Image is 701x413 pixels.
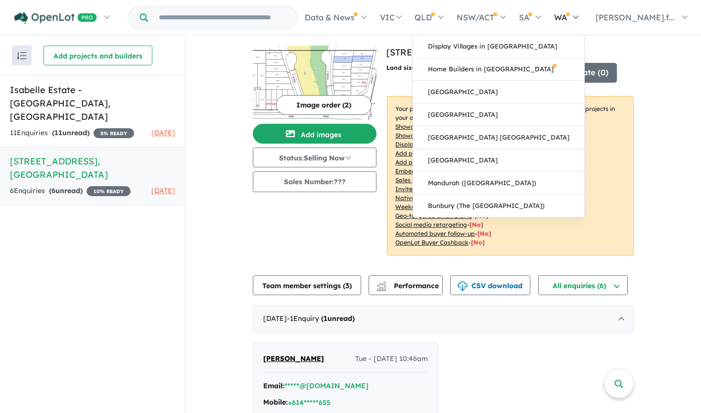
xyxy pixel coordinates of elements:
[395,167,466,175] u: Embed Facebook profile
[395,194,482,202] u: Native ads (Promoted estate)
[10,155,175,181] h5: [STREET_ADDRESS] , [GEOGRAPHIC_DATA]
[395,123,482,130] u: Showcase more than 3 images
[10,83,175,123] h5: Isabelle Estate - [GEOGRAPHIC_DATA] , [GEOGRAPHIC_DATA]
[395,158,469,166] u: Add project selling-points
[253,305,634,333] div: [DATE]
[369,275,443,295] button: Performance
[324,314,327,323] span: 1
[471,239,485,246] span: [No]
[87,186,131,196] span: 10 % READY
[413,81,584,103] a: [GEOGRAPHIC_DATA]
[413,58,584,81] a: Home Builders in [GEOGRAPHIC_DATA]
[150,7,295,28] input: Try estate name, suburb, builder or developer
[413,103,584,126] a: [GEOGRAPHIC_DATA]
[17,52,27,59] img: sort.svg
[263,381,284,390] strong: Email:
[450,275,530,295] button: CSV download
[413,149,584,172] a: [GEOGRAPHIC_DATA]
[263,353,324,365] a: [PERSON_NAME]
[386,63,541,73] p: from
[44,46,152,65] button: Add projects and builders
[10,185,131,197] div: 6 Enquir ies
[151,186,175,195] span: [DATE]
[253,275,361,295] button: Team member settings (3)
[386,47,474,58] a: [STREET_ADDRESS]
[345,281,349,290] span: 3
[395,221,467,228] u: Social media retargeting
[413,172,584,195] a: Mandurah ([GEOGRAPHIC_DATA])
[469,221,483,228] span: [No]
[355,353,428,365] span: Tue - [DATE] 10:46am
[151,128,175,137] span: [DATE]
[49,186,83,195] strong: ( unread)
[276,95,372,115] button: Image order (2)
[458,281,467,291] img: download icon
[386,64,419,71] b: Land sizes
[253,148,376,167] button: Status:Selling Now
[52,128,90,137] strong: ( unread)
[14,12,97,24] img: Openlot PRO Logo White
[10,127,134,139] div: 11 Enquir ies
[395,230,475,237] u: Automated buyer follow-up
[395,239,468,246] u: OpenLot Buyer Cashback
[413,126,584,149] a: [GEOGRAPHIC_DATA] [GEOGRAPHIC_DATA]
[477,230,491,237] span: [No]
[376,284,386,291] img: bar-chart.svg
[253,124,376,144] button: Add images
[378,281,439,290] span: Performance
[377,281,386,287] img: line-chart.svg
[287,314,355,323] span: - 1 Enquir y
[395,150,455,157] u: Add project headline
[395,132,481,139] u: Showcase more than 3 listings
[596,12,675,22] span: [PERSON_NAME].f...
[395,141,473,148] u: Display pricing information
[395,212,472,219] u: Geo-targeted email & SMS
[395,185,472,193] u: Invite your team members
[538,275,628,295] button: All enquiries (6)
[395,176,454,184] u: Sales phone number
[321,314,355,323] strong: ( unread)
[54,128,62,137] span: 11
[263,398,288,407] strong: Mobile:
[263,354,324,363] span: [PERSON_NAME]
[93,128,134,138] span: 5 % READY
[413,195,584,217] a: Bunbury (The [GEOGRAPHIC_DATA])
[413,35,584,58] a: Display Villages in [GEOGRAPHIC_DATA]
[395,203,452,210] u: Weekend eDM slots
[387,96,634,256] p: Your project is only comparing to other top-performing projects in your area: - - - - - - - - - -...
[253,171,376,192] button: Sales Number:???
[253,46,376,120] img: 22 Park Road - Leppington
[51,186,55,195] span: 6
